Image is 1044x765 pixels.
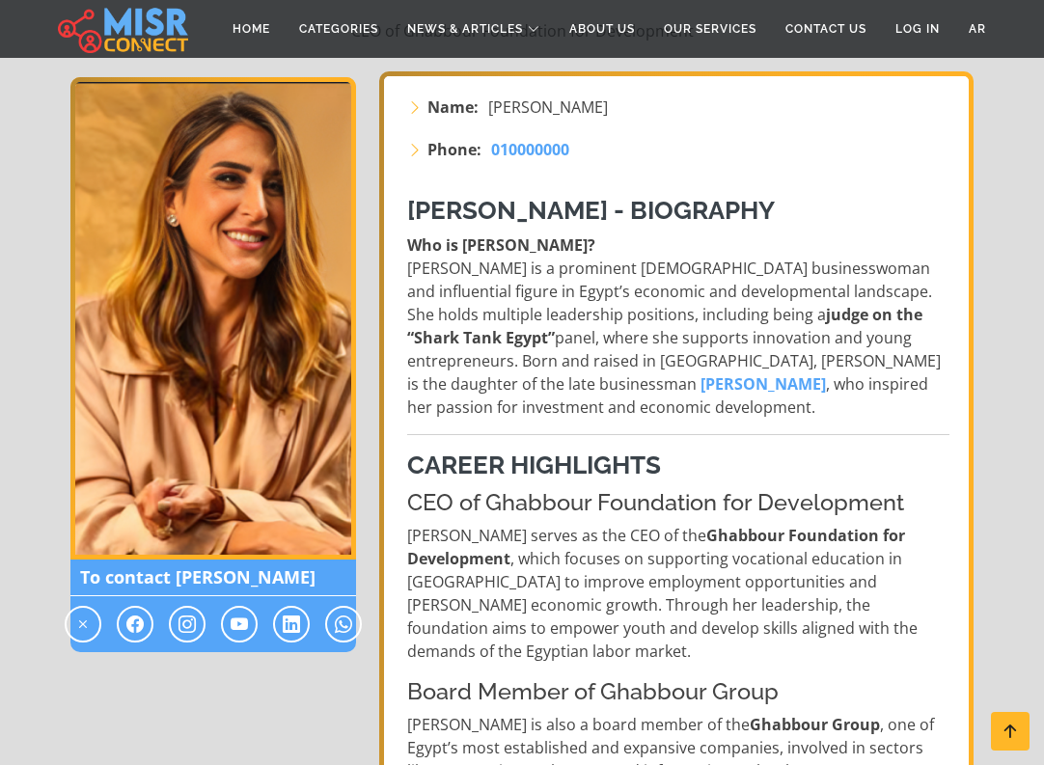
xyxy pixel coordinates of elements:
a: 010000000 [491,138,569,161]
a: About Us [555,11,649,47]
a: Home [218,11,285,47]
a: [PERSON_NAME] [697,373,826,395]
span: News & Articles [407,20,523,38]
h3: [PERSON_NAME] - Biography [407,196,949,226]
h4: Board Member of Ghabbour Group [407,678,949,705]
h4: CEO of Ghabbour Foundation for Development [407,489,949,516]
span: 010000000 [491,139,569,160]
a: Categories [285,11,393,47]
strong: judge on the “Shark Tank Egypt” [407,304,922,348]
strong: Who is [PERSON_NAME]? [407,234,595,256]
strong: [PERSON_NAME] [701,373,826,395]
strong: Name: [427,96,479,119]
p: [PERSON_NAME] is a prominent [DEMOGRAPHIC_DATA] businesswoman and influential figure in Egypt’s e... [407,233,949,419]
h3: Career Highlights [407,451,949,480]
span: [PERSON_NAME] [488,96,608,119]
a: News & Articles [393,11,555,47]
strong: Ghabbour Foundation for Development [407,525,905,569]
strong: Phone: [427,138,481,161]
strong: Ghabbour Group [750,714,880,735]
a: Contact Us [771,11,881,47]
a: Our Services [649,11,771,47]
p: [PERSON_NAME] serves as the CEO of the , which focuses on supporting vocational education in [GEO... [407,524,949,663]
span: To contact [PERSON_NAME] [70,560,356,596]
img: main.misr_connect [58,5,187,53]
a: AR [954,11,1001,47]
a: Log in [881,11,954,47]
img: Dina Ghabbour [70,77,356,560]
